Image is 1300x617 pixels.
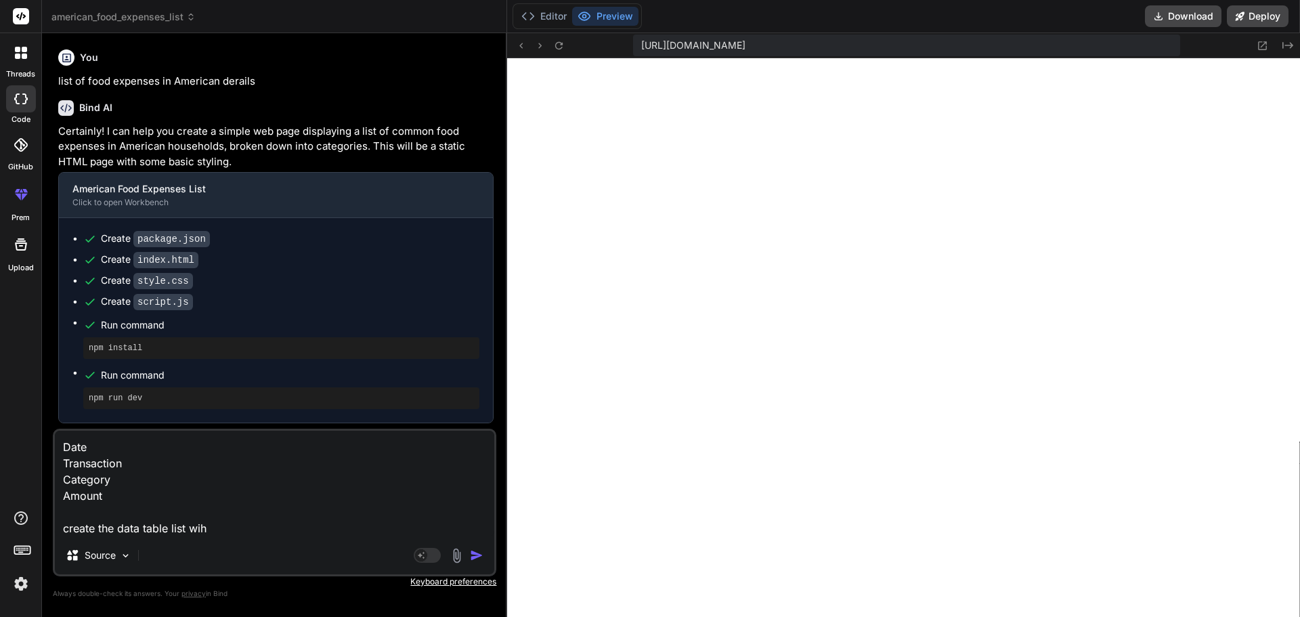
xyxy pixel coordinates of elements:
div: Create [101,232,210,246]
p: Source [85,549,116,562]
button: American Food Expenses ListClick to open Workbench [59,173,471,217]
h6: Bind AI [79,101,112,114]
code: script.js [133,294,193,310]
div: Create [101,253,198,267]
label: GitHub [8,161,33,173]
button: Preview [572,7,638,26]
label: Upload [8,262,34,274]
p: Keyboard preferences [53,576,496,587]
code: style.css [133,273,193,289]
h6: You [80,51,98,64]
div: American Food Expenses List [72,182,458,196]
img: icon [470,549,483,562]
button: Deploy [1227,5,1288,27]
p: list of food expenses in American derails [58,74,494,89]
span: american_food_expenses_list [51,10,196,24]
label: threads [6,68,35,80]
textarea: Date Transaction Category Amount create the data table list [55,431,494,536]
pre: npm install [89,343,474,354]
iframe: Preview [507,58,1300,617]
pre: npm run dev [89,393,474,404]
img: settings [9,572,32,595]
button: Download [1145,5,1221,27]
span: Run command [101,368,479,382]
span: Run command [101,318,479,332]
div: Click to open Workbench [72,197,458,208]
p: Always double-check its answers. Your in Bind [53,587,496,600]
img: attachment [449,548,464,563]
label: code [12,114,30,125]
img: Pick Models [120,550,131,561]
label: prem [12,212,30,224]
button: Editor [516,7,572,26]
code: package.json [133,231,210,247]
span: [URL][DOMAIN_NAME] [641,39,745,52]
div: Create [101,295,193,309]
span: privacy [181,589,206,597]
code: index.html [133,252,198,268]
div: Create [101,274,193,288]
p: Certainly! I can help you create a simple web page displaying a list of common food expenses in A... [58,124,494,170]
